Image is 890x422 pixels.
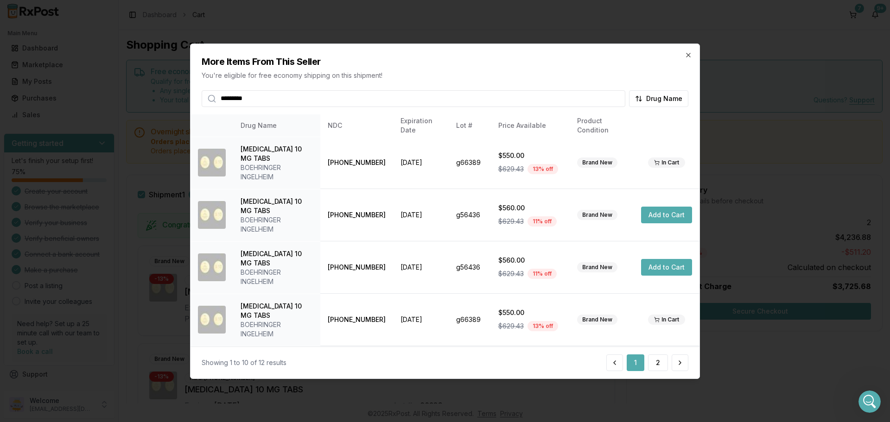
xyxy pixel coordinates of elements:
img: Jardiance 10 MG TABS [198,306,226,334]
div: Recent message [19,132,166,142]
div: All services are online [19,239,166,249]
img: Profile image for Manuel [126,15,145,33]
button: View status page [19,253,166,271]
p: You're eligible for free economy shipping on this shipment! [202,70,688,80]
iframe: Intercom live chat [858,391,881,413]
div: Close [159,15,176,31]
button: Search for help [13,182,172,201]
td: [DATE] [393,346,448,398]
p: How can we help? [19,97,167,113]
span: Drug Name [646,94,682,103]
span: Help [147,312,162,319]
button: 2 [648,354,668,371]
div: 13 % off [528,164,558,174]
td: [PHONE_NUMBER] [320,136,393,189]
td: [PHONE_NUMBER] [320,189,393,241]
img: logo [19,18,72,32]
img: Jardiance 10 MG TABS [198,149,226,176]
td: [DATE] [393,293,448,346]
th: Price Available [491,114,570,136]
div: [MEDICAL_DATA] 10 MG TABS [241,196,313,215]
th: Drug Name [233,114,320,136]
div: $550.00 [498,308,562,317]
td: g66389 [449,293,491,346]
div: $560.00 [498,203,562,213]
button: 1 [627,354,644,371]
td: [DATE] [393,136,448,189]
td: [DATE] [393,189,448,241]
span: $629.43 [498,321,524,331]
th: NDC [320,114,393,136]
td: g56436 [449,189,491,241]
td: g66389 [449,136,491,189]
h2: More Items From This Seller [202,55,688,68]
div: BOEHRINGER INGELHEIM [241,215,313,233]
div: [MEDICAL_DATA] 10 MG TABS [241,301,313,320]
span: Search for help [19,187,75,196]
div: BOEHRINGER INGELHEIM [241,163,313,181]
td: [DATE] [393,241,448,293]
img: Profile image for Manuel [19,146,38,165]
td: [PHONE_NUMBER] [320,346,393,398]
div: In Cart [648,315,685,325]
div: [PERSON_NAME] [41,156,95,165]
th: Product Condition [570,114,634,136]
p: Hi [PERSON_NAME] 👋 [19,66,167,97]
button: Messages [62,289,123,326]
div: 11 % off [528,216,557,227]
div: $550.00 [498,151,562,160]
div: • 17h ago [97,156,127,165]
div: Brand New [577,262,617,272]
div: In Cart [648,157,685,168]
td: g66389 [449,346,491,398]
div: [MEDICAL_DATA] 10 MG TABS [241,144,313,163]
div: Profile image for ManuelTracking for 3 x [MEDICAL_DATA] 25mg - 392756940396 should arrive [DATE][... [10,139,176,173]
td: [PHONE_NUMBER] [320,241,393,293]
img: Profile image for Amantha [108,15,127,33]
div: 13 % off [528,321,558,331]
img: Jardiance 10 MG TABS [198,201,226,229]
button: Drug Name [629,90,688,107]
span: Messages [77,312,109,319]
button: Help [124,289,185,326]
div: Brand New [577,315,617,325]
span: Home [20,312,41,319]
div: Recent messageProfile image for ManuelTracking for 3 x [MEDICAL_DATA] 25mg - 392756940396 should ... [9,125,176,173]
div: Brand New [577,157,617,168]
button: Add to Cart [641,207,692,223]
th: Lot # [449,114,491,136]
div: BOEHRINGER INGELHEIM [241,320,313,338]
th: Expiration Date [393,114,448,136]
div: 11 % off [528,269,557,279]
span: $629.43 [498,164,524,174]
div: Brand New [577,210,617,220]
td: g56436 [449,241,491,293]
span: Tracking for 3 x [MEDICAL_DATA] 25mg - 392756940396 should arrive [DATE] [41,147,293,154]
button: Add to Cart [641,259,692,276]
span: $629.43 [498,269,524,278]
div: BOEHRINGER INGELHEIM [241,267,313,286]
img: Jardiance 10 MG TABS [198,253,226,281]
span: $629.43 [498,217,524,226]
div: $560.00 [498,256,562,265]
td: [PHONE_NUMBER] [320,293,393,346]
div: Showing 1 to 10 of 12 results [202,358,286,367]
div: [MEDICAL_DATA] 10 MG TABS [241,249,313,267]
